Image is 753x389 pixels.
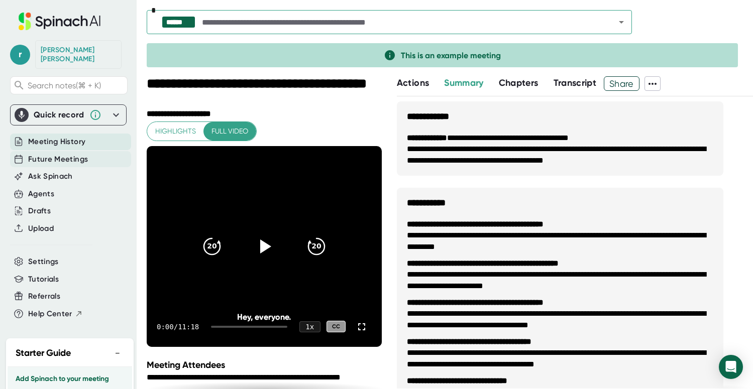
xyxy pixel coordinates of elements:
button: Meeting History [28,136,85,148]
div: 1 x [299,321,320,332]
button: Agents [28,188,54,200]
div: Meeting Attendees [147,359,384,370]
button: Help Center [28,308,83,320]
button: Referrals [28,291,60,302]
span: Actions [397,77,429,88]
button: − [111,346,124,360]
span: Search notes (⌘ + K) [28,81,101,90]
div: 0:00 / 11:18 [157,323,199,331]
div: Quick record [34,110,84,120]
h3: Add Spinach to your meeting [16,375,124,383]
div: CC [327,321,346,332]
span: Full video [211,125,248,138]
button: Highlights [147,122,204,141]
button: Open [614,15,628,29]
button: Share [604,76,639,91]
span: Help Center [28,308,72,320]
button: Upload [28,223,54,234]
button: Full video [203,122,256,141]
span: Chapters [499,77,539,88]
span: Summary [444,77,483,88]
button: Drafts [28,205,51,217]
button: Chapters [499,76,539,90]
span: r [10,45,30,65]
span: Transcript [554,77,597,88]
button: Ask Spinach [28,171,73,182]
button: Summary [444,76,483,90]
button: Future Meetings [28,154,88,165]
button: Transcript [554,76,597,90]
button: Settings [28,256,59,268]
span: Share [604,75,639,92]
button: Tutorials [28,274,59,285]
h2: Starter Guide [16,346,71,360]
span: Highlights [155,125,196,138]
div: Open Intercom Messenger [719,355,743,379]
div: Quick record [15,105,122,125]
div: Hey, everyone. [170,312,358,322]
span: This is an example meeting [401,51,501,60]
div: Robbie Byrd [41,46,116,63]
button: Actions [397,76,429,90]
